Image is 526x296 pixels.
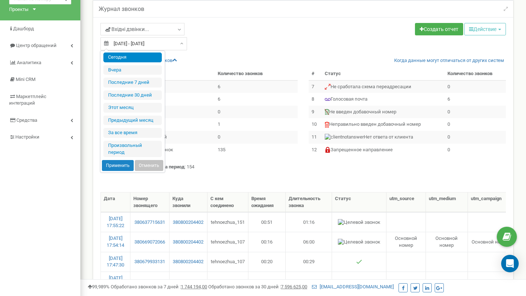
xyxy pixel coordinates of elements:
[309,93,322,106] td: 8
[248,192,286,212] th: Время ожидания
[107,256,124,268] a: [DATE] 17:47:30
[468,232,514,252] td: Основной номер
[309,131,322,144] td: 11
[102,160,134,171] button: Применить
[281,284,307,289] u: 7 596 625,00
[215,131,298,144] td: 0
[9,94,46,106] span: Маркетплейс интеграций
[322,131,445,144] td: Нет ответа от клиента
[16,117,37,123] span: Средства
[9,6,28,13] div: Проекты
[115,93,215,106] td: Нет ответа
[356,279,362,285] img: Отвечен
[501,255,519,272] div: Open Intercom Messenger
[309,106,322,118] td: 9
[325,134,364,141] img: Нет ответа от клиента
[172,239,204,246] a: 380800204402
[115,106,215,118] td: С ошибками
[338,219,380,226] img: Целевой звонок
[107,275,124,288] a: [DATE] 17:46:02
[172,258,204,265] a: 380800204402
[445,118,506,131] td: 0
[16,77,35,82] span: Mini CRM
[115,118,215,131] td: Занято
[312,284,394,289] a: [EMAIL_ADDRESS][DOMAIN_NAME]
[103,90,162,100] li: Последние 30 дней
[207,232,248,252] td: tehnoezhua_107
[103,128,162,138] li: За все время
[426,232,468,252] td: Основной номер
[133,278,166,285] a: 380679933131
[101,192,130,212] th: Дата
[286,232,332,252] td: 06:00
[215,80,298,93] td: 6
[325,122,329,128] img: Неправильно введен добавочный номер
[322,118,445,131] td: Неправильно введен добавочный номер
[115,67,215,80] th: Статус
[445,80,506,93] td: 0
[103,141,162,157] li: Произвольный период
[17,60,41,65] span: Аналитика
[309,144,322,156] td: 12
[325,84,331,90] img: Не сработала схема переадресации
[207,272,248,291] td: tehnoezhua_107
[115,144,215,156] td: Целевой звонок
[445,144,506,156] td: 0
[322,106,445,118] td: Не введен добавочный номер
[322,80,445,93] td: Не сработала схема переадресации
[426,192,468,212] th: utm_medium
[394,57,504,64] a: Когда данные могут отличаться от других систем
[88,284,110,289] span: 99,989%
[286,192,332,212] th: Длительность звонка
[286,212,332,232] td: 01:16
[133,219,166,226] a: 380637715631
[207,212,248,232] td: tehnoezhua_151
[309,80,322,93] td: 7
[207,252,248,272] td: tehnoezhua_107
[103,116,162,125] li: Предыдущий меcяц
[215,93,298,106] td: 6
[309,67,322,80] th: #
[208,284,307,289] span: Обработано звонков за 30 дней :
[172,278,204,285] a: 380800204402
[356,259,362,265] img: Отвечен
[107,235,124,248] a: [DATE] 17:54:14
[468,192,514,212] th: utm_campaign
[135,160,163,171] button: Отменить
[107,216,124,228] a: [DATE] 17:55:22
[169,192,207,212] th: Куда звонили
[286,252,332,272] td: 00:29
[103,65,162,75] li: Вчера
[309,118,322,131] td: 10
[248,232,286,252] td: 00:16
[103,52,162,62] li: Сегодня
[99,6,144,12] h5: Журнал звонков
[215,106,298,118] td: 0
[111,284,207,289] span: Обработано звонков за 7 дней :
[130,192,169,212] th: Номер звонящего
[325,109,329,115] img: Не введен добавочный номер
[15,134,39,140] span: Настройки
[100,164,506,171] p: : 154
[445,131,506,144] td: 0
[215,144,298,156] td: 135
[133,239,166,246] a: 380669072066
[445,93,506,106] td: 6
[248,252,286,272] td: 00:20
[325,97,331,102] img: Голосовая почта
[445,106,506,118] td: 0
[115,80,215,93] td: Отвечен
[13,26,34,31] span: Дашборд
[332,192,386,212] th: Статус
[172,219,204,226] a: 380800204402
[325,147,331,153] img: Запрещенное направление
[248,212,286,232] td: 00:51
[322,93,445,106] td: Голосовая почта
[415,23,463,35] a: Создать отчет
[322,67,445,80] th: Статус
[115,131,215,144] td: Повторный
[386,192,426,212] th: utm_source
[386,232,426,252] td: Основной номер
[464,23,506,35] button: Действие
[133,258,166,265] a: 380679933131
